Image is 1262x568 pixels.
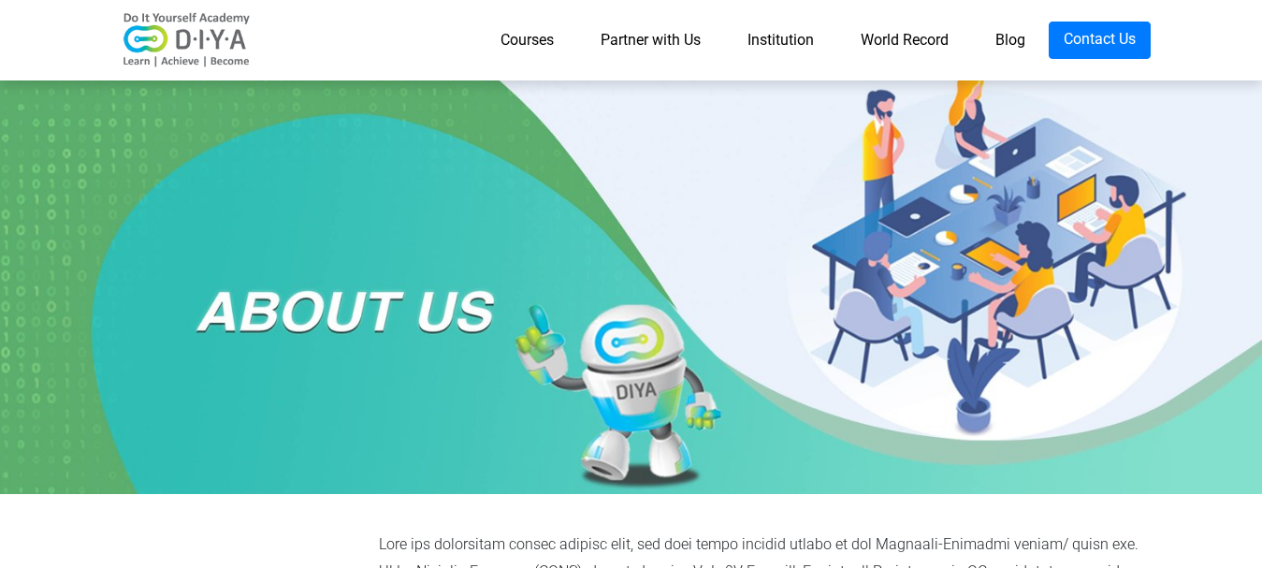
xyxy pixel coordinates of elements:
[112,12,262,68] img: logo-v2.png
[837,22,972,59] a: World Record
[577,22,724,59] a: Partner with Us
[1049,22,1151,59] a: Contact Us
[972,22,1049,59] a: Blog
[724,22,837,59] a: Institution
[477,22,577,59] a: Courses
